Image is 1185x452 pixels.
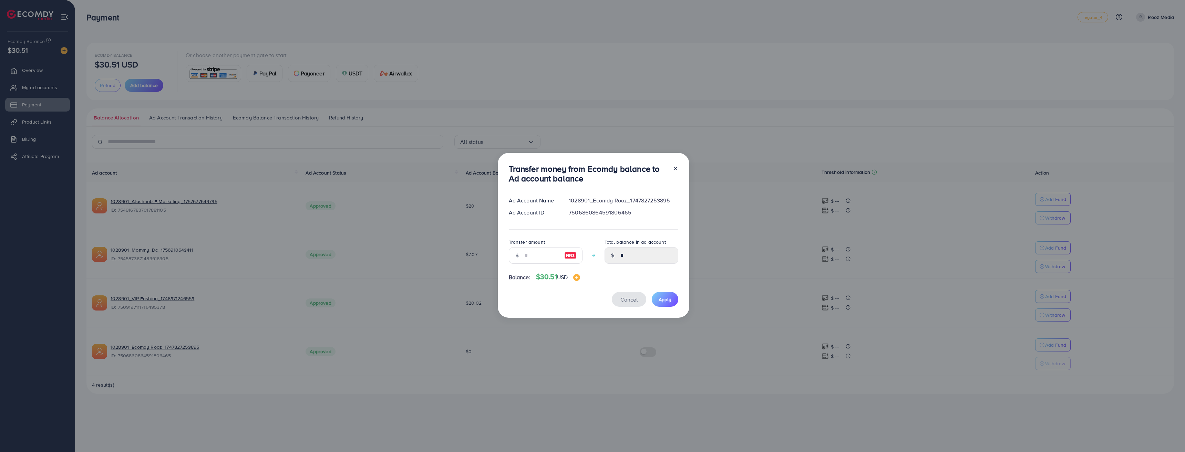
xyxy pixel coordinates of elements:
[509,273,530,281] span: Balance:
[573,274,580,281] img: image
[509,239,545,245] label: Transfer amount
[509,164,667,184] h3: Transfer money from Ecomdy balance to Ad account balance
[652,292,678,307] button: Apply
[612,292,646,307] button: Cancel
[557,273,568,281] span: USD
[503,209,564,217] div: Ad Account ID
[659,296,671,303] span: Apply
[620,296,638,303] span: Cancel
[563,209,683,217] div: 7506860864591806465
[1156,421,1180,447] iframe: Chat
[536,273,580,281] h4: $30.51
[503,197,564,204] div: Ad Account Name
[563,197,683,204] div: 1028901_Ecomdy Rooz_1747827253895
[564,251,577,260] img: image
[605,239,666,245] label: Total balance in ad account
